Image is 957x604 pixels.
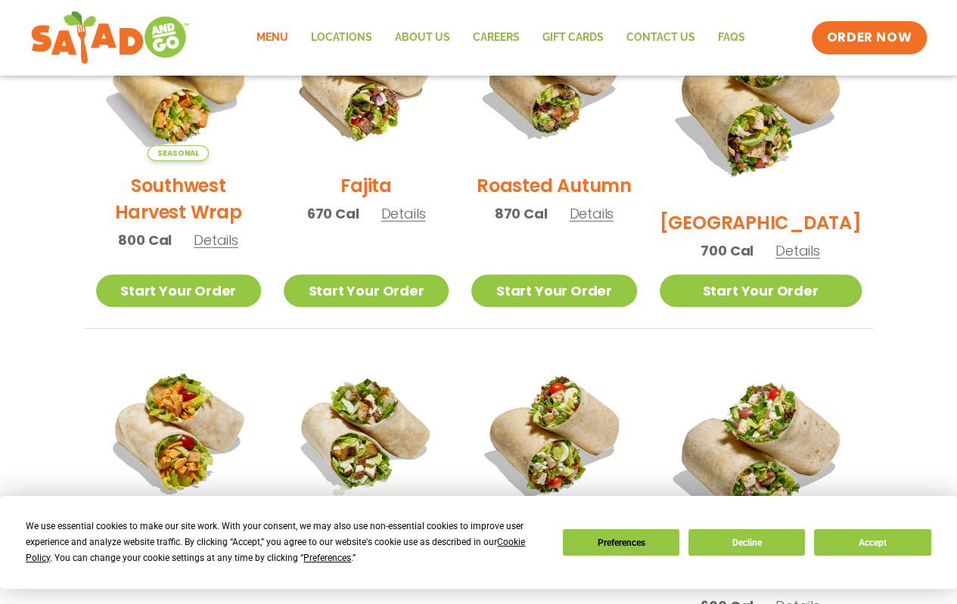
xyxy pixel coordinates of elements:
[118,230,172,250] span: 800 Cal
[701,240,753,261] span: 700 Cal
[284,352,449,516] img: Product photo for Caesar Wrap
[96,352,261,516] img: Product photo for Buffalo Chicken Wrap
[148,145,209,161] span: Seasonal
[688,529,805,556] button: Decline
[300,20,384,55] a: Locations
[814,529,931,556] button: Accept
[461,20,531,55] a: Careers
[531,20,615,55] a: GIFT CARDS
[381,204,426,223] span: Details
[471,352,636,516] img: Product photo for Cobb Wrap
[827,29,912,47] span: ORDER NOW
[660,209,862,236] h2: [GEOGRAPHIC_DATA]
[812,21,927,54] a: ORDER NOW
[471,274,636,307] a: Start Your Order
[284,274,449,307] a: Start Your Order
[30,8,190,68] img: new-SAG-logo-768×292
[775,241,820,260] span: Details
[307,203,359,224] span: 670 Cal
[477,172,632,199] h2: Roasted Autumn
[660,274,862,307] a: Start Your Order
[615,20,707,55] a: Contact Us
[26,519,544,566] div: We use essential cookies to make our site work. With your consent, we may also use non-essential ...
[340,172,392,199] h2: Fajita
[563,529,679,556] button: Preferences
[303,553,351,563] span: Preferences
[96,274,261,307] a: Start Your Order
[194,231,238,249] span: Details
[245,20,757,55] nav: Menu
[495,203,548,224] span: 870 Cal
[707,20,757,55] a: FAQs
[96,172,261,225] h2: Southwest Harvest Wrap
[569,204,614,223] span: Details
[660,352,862,553] img: Product photo for Greek Wrap
[384,20,461,55] a: About Us
[245,20,300,55] a: Menu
